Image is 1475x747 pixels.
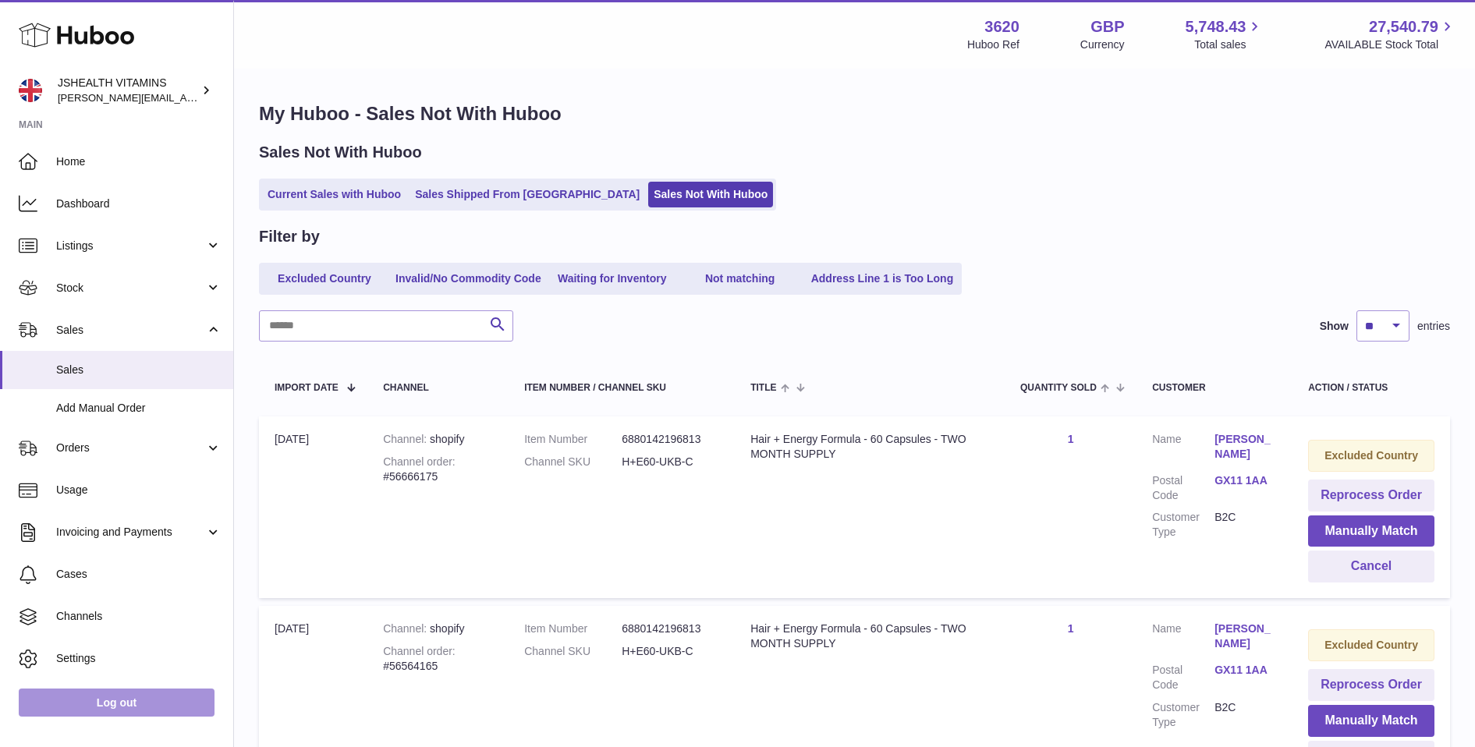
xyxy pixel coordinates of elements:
h1: My Huboo - Sales Not With Huboo [259,101,1450,126]
button: Reprocess Order [1308,480,1434,512]
a: Sales Not With Huboo [648,182,773,207]
div: shopify [383,432,493,447]
strong: Excluded Country [1324,449,1418,462]
strong: Channel [383,622,430,635]
dd: H+E60-UKB-C [622,644,719,659]
div: Huboo Ref [967,37,1019,52]
td: [DATE] [259,416,367,598]
a: [PERSON_NAME] [1214,621,1277,651]
dd: H+E60-UKB-C [622,455,719,469]
span: Cases [56,567,222,582]
a: Current Sales with Huboo [262,182,406,207]
dt: Postal Code [1152,473,1214,503]
h2: Filter by [259,226,320,247]
a: Log out [19,689,215,717]
dt: Postal Code [1152,663,1214,692]
dd: B2C [1214,510,1277,540]
a: 27,540.79 AVAILABLE Stock Total [1324,16,1456,52]
span: Orders [56,441,205,455]
strong: 3620 [984,16,1019,37]
span: Sales [56,363,222,377]
strong: GBP [1090,16,1124,37]
span: 27,540.79 [1369,16,1438,37]
a: GX11 1AA [1214,473,1277,488]
span: Import date [275,383,339,393]
span: Dashboard [56,196,222,211]
span: Sales [56,323,205,338]
dt: Name [1152,432,1214,466]
span: Add Manual Order [56,401,222,416]
span: AVAILABLE Stock Total [1324,37,1456,52]
span: Invoicing and Payments [56,525,205,540]
strong: Excluded Country [1324,639,1418,651]
dt: Item Number [524,621,622,636]
dd: 6880142196813 [622,432,719,447]
strong: Channel order [383,455,456,468]
div: JSHEALTH VITAMINS [58,76,198,105]
dt: Channel SKU [524,455,622,469]
span: Settings [56,651,222,666]
div: Customer [1152,383,1277,393]
div: Hair + Energy Formula - 60 Capsules - TWO MONTH SUPPLY [750,432,989,462]
a: Waiting for Inventory [550,266,675,292]
h2: Sales Not With Huboo [259,142,422,163]
button: Reprocess Order [1308,669,1434,701]
label: Show [1320,319,1349,334]
span: Usage [56,483,222,497]
span: Channels [56,609,222,624]
dt: Customer Type [1152,700,1214,730]
div: Hair + Energy Formula - 60 Capsules - TWO MONTH SUPPLY [750,621,989,651]
dd: 6880142196813 [622,621,719,636]
span: [PERSON_NAME][EMAIL_ADDRESS][DOMAIN_NAME] [58,91,313,104]
button: Manually Match [1308,705,1434,737]
a: 1 [1068,433,1074,445]
strong: Channel order [383,645,456,657]
a: Excluded Country [262,266,387,292]
div: Currency [1080,37,1125,52]
span: Quantity Sold [1020,383,1097,393]
div: #56564165 [383,644,493,674]
dt: Item Number [524,432,622,447]
div: Action / Status [1308,383,1434,393]
div: Item Number / Channel SKU [524,383,719,393]
span: Total sales [1194,37,1264,52]
a: GX11 1AA [1214,663,1277,678]
span: Home [56,154,222,169]
div: shopify [383,621,493,636]
a: Address Line 1 is Too Long [806,266,959,292]
button: Manually Match [1308,515,1434,547]
div: #56666175 [383,455,493,484]
a: 5,748.43 Total sales [1186,16,1264,52]
span: Title [750,383,776,393]
button: Cancel [1308,551,1434,582]
span: Listings [56,239,205,253]
span: Stock [56,281,205,296]
span: entries [1417,319,1450,334]
a: Invalid/No Commodity Code [390,266,547,292]
a: 1 [1068,622,1074,635]
a: [PERSON_NAME] [1214,432,1277,462]
img: francesca@jshealthvitamins.com [19,79,42,102]
a: Not matching [678,266,803,292]
strong: Channel [383,433,430,445]
span: 5,748.43 [1186,16,1246,37]
dt: Channel SKU [524,644,622,659]
dd: B2C [1214,700,1277,730]
dt: Customer Type [1152,510,1214,540]
a: Sales Shipped From [GEOGRAPHIC_DATA] [410,182,645,207]
dt: Name [1152,621,1214,655]
div: Channel [383,383,493,393]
